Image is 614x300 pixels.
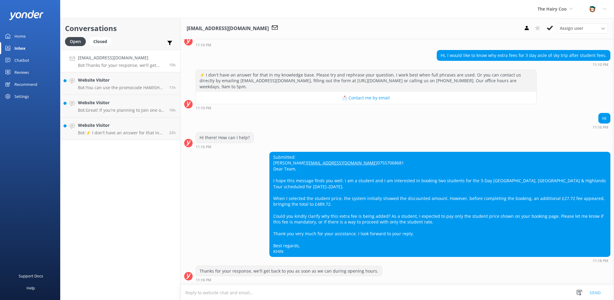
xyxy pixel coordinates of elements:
div: Reviews [14,66,29,78]
h4: Website Visitor [78,99,165,106]
div: Submitted: [PERSON_NAME] 07557068681 Dear Team, I hope this message finds you well. I am a studen... [270,152,610,257]
span: Assign user [560,25,583,32]
p: Bot: You can use the promocode HAMISH for a discount on any 1-day tour. [78,85,165,90]
strong: 11:10 PM [196,106,211,110]
div: Sep 02 2025 11:10pm (UTC +01:00) Europe/Dublin [196,106,537,110]
a: [EMAIL_ADDRESS][DOMAIN_NAME] [307,160,377,166]
img: 457-1738239164.png [588,5,597,14]
div: Open [65,37,86,46]
div: Sep 02 2025 11:18pm (UTC +01:00) Europe/Dublin [269,258,610,263]
strong: 11:16 PM [593,126,608,129]
img: yonder-white-logo.png [9,10,44,20]
a: Website VisitorBot:You can use the promocode HAMISH for a discount on any 1-day tour.11h [60,72,180,95]
div: Hi [599,113,610,123]
strong: 11:10 PM [593,63,608,67]
a: Website VisitorBot:⚡ I don't have an answer for that in my knowledge base. Please try and rephras... [60,117,180,140]
div: Sep 02 2025 11:16pm (UTC +01:00) Europe/Dublin [196,145,254,149]
div: Hi there! How can I help? [196,133,253,143]
a: Open [65,38,89,45]
div: Assign User [557,23,608,33]
span: Sep 02 2025 10:23pm (UTC +01:00) Europe/Dublin [169,85,176,90]
span: Sep 02 2025 05:30pm (UTC +01:00) Europe/Dublin [169,108,176,113]
div: Sep 02 2025 11:16pm (UTC +01:00) Europe/Dublin [593,125,610,129]
span: Sep 02 2025 12:03pm (UTC +01:00) Europe/Dublin [169,130,176,135]
div: Inbox [14,42,26,54]
div: Hi, I would like to know why extra fees for 3 day aisle of sky trip after student fees. [437,50,610,61]
div: Sep 02 2025 11:10pm (UTC +01:00) Europe/Dublin [437,62,610,67]
div: Recommend [14,78,37,90]
strong: 11:18 PM [196,278,211,282]
div: Home [14,30,26,42]
div: Sep 02 2025 11:10pm (UTC +01:00) Europe/Dublin [196,43,377,47]
strong: 11:10 PM [196,43,211,47]
a: [EMAIL_ADDRESS][DOMAIN_NAME]Bot:Thanks for your response, we'll get back to you as soon as we can... [60,50,180,72]
h3: [EMAIL_ADDRESS][DOMAIN_NAME] [187,25,269,33]
span: The Hairy Coo [538,6,567,12]
strong: 11:18 PM [593,259,608,263]
div: Settings [14,90,29,102]
strong: 11:16 PM [196,145,211,149]
div: ⚡ I don't have an answer for that in my knowledge base. Please try and rephrase your question, I ... [196,70,536,92]
a: Closed [89,38,115,45]
div: Closed [89,37,112,46]
div: Support Docs [19,270,43,282]
p: Bot: ⚡ I don't have an answer for that in my knowledge base. Please try and rephrase your questio... [78,130,165,136]
button: 📩 Contact me by email [196,92,536,104]
h4: Website Visitor [78,77,165,83]
h2: Conversations [65,23,176,34]
p: Bot: Thanks for your response, we'll get back to you as soon as we can during opening hours. [78,63,165,68]
span: Sep 02 2025 11:18pm (UTC +01:00) Europe/Dublin [169,62,176,67]
div: Thanks for your response, we'll get back to you as soon as we can during opening hours. [196,266,382,276]
div: Sep 02 2025 11:18pm (UTC +01:00) Europe/Dublin [196,278,382,282]
a: Website VisitorBot:Great! If you're planning to join one of our tours, you can check our tour sch... [60,95,180,117]
h4: [EMAIL_ADDRESS][DOMAIN_NAME] [78,55,165,61]
p: Bot: Great! If you're planning to join one of our tours, you can check our tour schedule at [URL]... [78,108,165,113]
h4: Website Visitor [78,122,165,129]
div: Help [26,282,35,294]
div: Chatbot [14,54,29,66]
